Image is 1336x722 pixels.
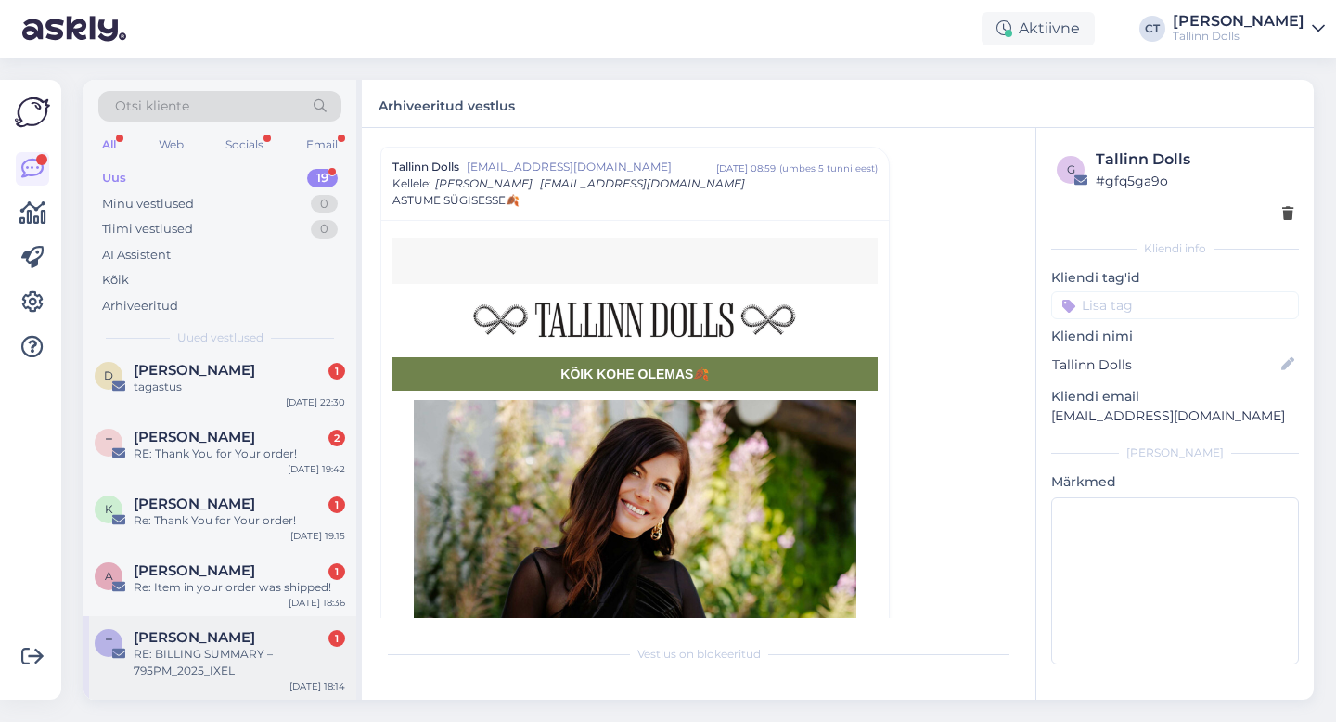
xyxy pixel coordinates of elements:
div: [DATE] 19:15 [290,529,345,543]
span: T [106,636,112,650]
input: Lisa tag [1051,291,1299,319]
div: [DATE] 08:59 [716,161,776,175]
span: [EMAIL_ADDRESS][DOMAIN_NAME] [467,159,716,175]
div: 19 [307,169,338,187]
span: Tallinn Dolls [392,159,459,175]
span: D [104,368,113,382]
div: Re: Item in your order was shipped! [134,579,345,596]
div: tagastus [134,379,345,395]
div: All [98,133,120,157]
div: Tallinn Dolls [1096,148,1293,171]
span: Dagmar Pomerants [134,362,255,379]
div: Arhiveeritud [102,297,178,316]
span: [PERSON_NAME] [435,176,533,190]
div: 2 [328,430,345,446]
span: T [106,435,112,449]
div: Kliendi info [1051,240,1299,257]
span: [EMAIL_ADDRESS][DOMAIN_NAME] [540,176,745,190]
span: Otsi kliente [115,97,189,116]
span: Kristiina Kislov [134,496,255,512]
p: Kliendi email [1051,387,1299,406]
div: 1 [328,630,345,647]
div: Email [302,133,341,157]
div: CT [1139,16,1165,42]
div: Web [155,133,187,157]
p: [EMAIL_ADDRESS][DOMAIN_NAME] [1051,406,1299,426]
div: [DATE] 19:42 [288,462,345,476]
span: Vestlus on blokeeritud [637,646,761,663]
span: Kellele : [392,176,431,190]
div: Aktiivne [982,12,1095,45]
span: ASTUME SÜGISESSE🍂 [392,192,520,209]
div: ( umbes 5 tunni eest ) [779,161,878,175]
p: Kliendi tag'id [1051,268,1299,288]
span: g [1067,162,1075,176]
span: KÕIK KOHE OLEMAS🍂 [560,367,709,381]
div: AI Assistent [102,246,171,264]
div: RE: BILLING SUMMARY – 795PM_2025_IXEL [134,646,345,679]
div: Tiimi vestlused [102,220,193,239]
img: Askly Logo [15,95,50,130]
div: 1 [328,496,345,513]
input: Lisa nimi [1052,355,1278,375]
div: 0 [311,220,338,239]
span: Uued vestlused [177,329,263,346]
div: [DATE] 18:36 [289,596,345,610]
img: 5bde5e54-69a2-44ee-ab2d-622ea800ddb7.png [409,292,861,346]
div: Minu vestlused [102,195,194,213]
div: 1 [328,563,345,580]
div: Kõik [102,271,129,290]
p: Märkmed [1051,472,1299,492]
div: [DATE] 18:14 [289,679,345,693]
span: K [105,502,113,516]
a: [PERSON_NAME]Tallinn Dolls [1173,14,1325,44]
span: A [105,569,113,583]
span: TREVOR CLARK [134,629,255,646]
div: # gfq5ga9o [1096,171,1293,191]
div: [PERSON_NAME] [1051,445,1299,461]
span: Anna Romanenko [134,562,255,579]
div: [PERSON_NAME] [1173,14,1304,29]
div: RE: Thank You for Your order! [134,445,345,462]
div: 0 [311,195,338,213]
div: 1 [328,363,345,380]
div: [DATE] 22:30 [286,395,345,409]
div: Socials [222,133,267,157]
div: Re: Thank You for Your order! [134,512,345,529]
span: Terje Eipre [134,429,255,445]
div: Uus [102,169,126,187]
p: Kliendi nimi [1051,327,1299,346]
label: Arhiveeritud vestlus [379,91,515,116]
div: Tallinn Dolls [1173,29,1304,44]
